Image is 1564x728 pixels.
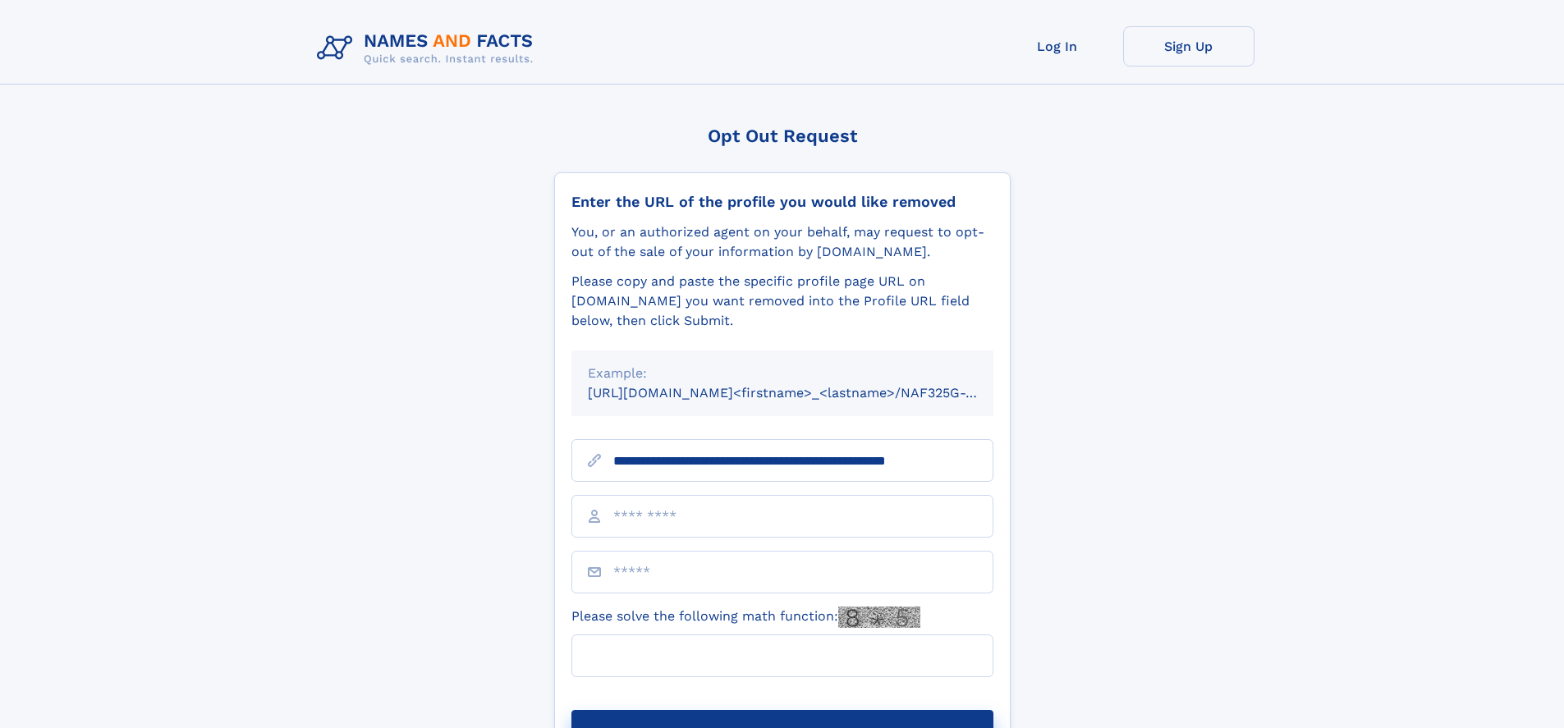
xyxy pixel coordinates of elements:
img: Logo Names and Facts [310,26,547,71]
div: Example: [588,364,977,383]
div: Opt Out Request [554,126,1011,146]
div: Please copy and paste the specific profile page URL on [DOMAIN_NAME] you want removed into the Pr... [571,272,993,331]
a: Sign Up [1123,26,1254,66]
small: [URL][DOMAIN_NAME]<firstname>_<lastname>/NAF325G-xxxxxxxx [588,385,1025,401]
div: Enter the URL of the profile you would like removed [571,193,993,211]
label: Please solve the following math function: [571,607,920,628]
div: You, or an authorized agent on your behalf, may request to opt-out of the sale of your informatio... [571,222,993,262]
a: Log In [992,26,1123,66]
